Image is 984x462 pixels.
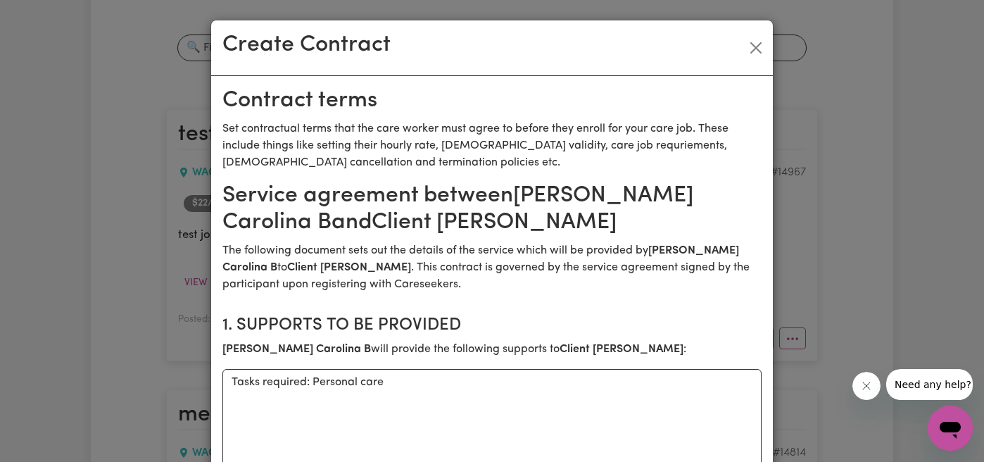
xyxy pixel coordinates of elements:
[222,344,371,355] b: [PERSON_NAME] Carolina B
[222,245,739,273] b: [PERSON_NAME] Carolina B
[222,341,762,358] p: will provide the following supports to :
[222,242,762,293] p: The following document sets out the details of the service which will be provided by to . This co...
[886,369,973,400] iframe: Message from company
[928,406,973,451] iframe: Button to launch messaging window
[745,37,767,59] button: Close
[222,316,762,336] h2: 1. Supports to be provided
[222,120,762,171] p: Set contractual terms that the care worker must agree to before they enroll for your care job. Th...
[287,262,411,273] b: Client [PERSON_NAME]
[852,372,881,400] iframe: Close message
[560,344,683,355] b: Client [PERSON_NAME]
[222,182,762,237] h2: Service agreement between [PERSON_NAME] Carolina B and Client [PERSON_NAME]
[222,32,391,58] h2: Create Contract
[222,87,762,114] h2: Contract terms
